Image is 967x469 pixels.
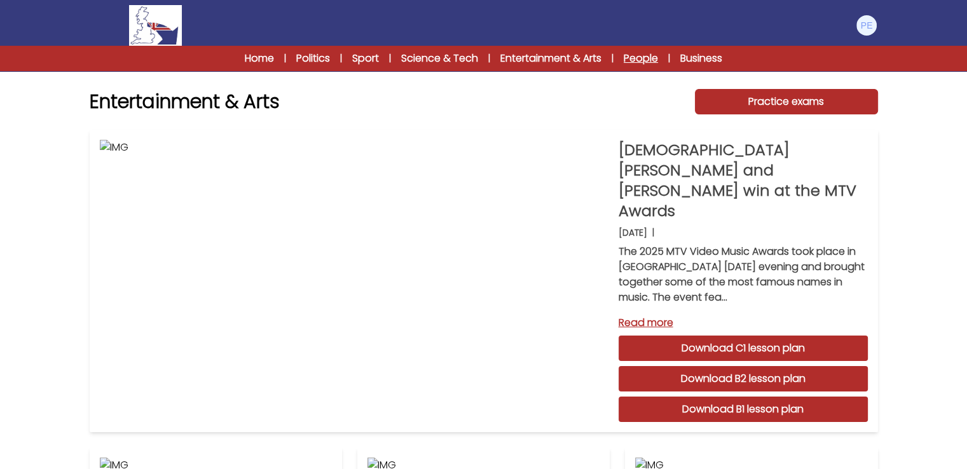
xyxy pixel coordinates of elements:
a: Practice exams [695,89,878,114]
a: People [624,51,658,66]
span: | [340,52,342,65]
b: | [652,226,654,239]
a: Download B2 lesson plan [619,366,868,391]
p: The 2025 MTV Video Music Awards took place in [GEOGRAPHIC_DATA] [DATE] evening and brought togeth... [619,244,868,305]
span: | [389,52,391,65]
a: Science & Tech [401,51,478,66]
a: Home [245,51,274,66]
img: Phil Elliott [856,15,877,36]
span: | [612,52,614,65]
p: [DATE] [619,226,647,239]
a: Read more [619,315,868,330]
span: | [668,52,670,65]
span: | [284,52,286,65]
img: IMG [100,140,608,422]
a: Entertainment & Arts [500,51,601,66]
a: Politics [296,51,330,66]
h1: Entertainment & Arts [90,90,280,113]
p: [DEMOGRAPHIC_DATA][PERSON_NAME] and [PERSON_NAME] win at the MTV Awards [619,140,868,221]
a: Sport [352,51,379,66]
img: Logo [129,5,181,46]
a: Download B1 lesson plan [619,397,868,422]
a: Business [680,51,722,66]
a: Logo [90,5,222,46]
span: | [488,52,490,65]
a: Download C1 lesson plan [619,336,868,361]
